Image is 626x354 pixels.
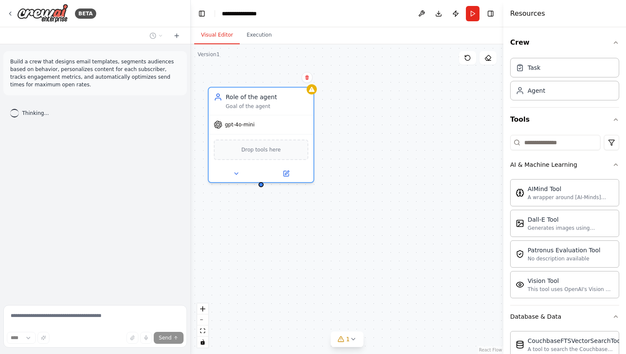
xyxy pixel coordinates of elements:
[516,340,524,349] img: CouchbaseFTSVectorSearchTool
[226,93,308,101] div: Role of the agent
[37,332,49,344] button: Improve this prompt
[516,250,524,258] img: PatronusEvalTool
[528,246,600,254] div: Patronus Evaluation Tool
[159,334,172,341] span: Send
[198,51,220,58] div: Version 1
[510,176,619,305] div: AI & Machine Learning
[10,58,180,88] p: Build a crew that designs email templates, segments audiences based on behavior, personalizes con...
[528,86,545,95] div: Agent
[146,31,167,41] button: Switch to previous chat
[516,188,524,197] img: AIMindTool
[197,325,208,337] button: fit view
[196,8,208,20] button: Hide left sidebar
[240,26,279,44] button: Execution
[154,332,184,344] button: Send
[140,332,152,344] button: Click to speak your automation idea
[510,108,619,131] button: Tools
[346,335,350,343] span: 1
[225,121,255,128] span: gpt-4o-mini
[208,87,314,183] div: Role of the agentGoal of the agentgpt-4o-miniDrop tools here
[510,9,545,19] h4: Resources
[197,314,208,325] button: zoom out
[126,332,138,344] button: Upload files
[528,185,614,193] div: AIMind Tool
[516,280,524,289] img: VisionTool
[528,194,614,201] div: A wrapper around [AI-Minds]([URL][DOMAIN_NAME]). Useful for when you need answers to questions fr...
[197,303,208,348] div: React Flow controls
[528,225,614,231] div: Generates images using OpenAI's Dall-E model.
[528,255,600,262] div: No description available
[194,26,240,44] button: Visual Editor
[510,305,619,328] button: Database & Data
[170,31,184,41] button: Start a new chat
[241,146,281,154] span: Drop tools here
[75,9,96,19] div: BETA
[222,9,257,18] nav: breadcrumb
[510,160,577,169] div: AI & Machine Learning
[485,8,497,20] button: Hide right sidebar
[510,54,619,107] div: Crew
[22,110,49,117] span: Thinking...
[510,312,561,321] div: Database & Data
[510,31,619,54] button: Crew
[226,103,308,110] div: Goal of the agent
[528,63,540,72] div: Task
[528,286,614,293] div: This tool uses OpenAI's Vision API to describe the contents of an image.
[516,219,524,228] img: DallETool
[528,337,622,345] div: CouchbaseFTSVectorSearchTool
[302,72,313,83] button: Delete node
[197,303,208,314] button: zoom in
[510,154,619,176] button: AI & Machine Learning
[528,346,622,353] div: A tool to search the Couchbase database for relevant information on internal documents.
[17,4,68,23] img: Logo
[528,215,614,224] div: Dall-E Tool
[528,277,614,285] div: Vision Tool
[479,348,502,352] a: React Flow attribution
[331,331,364,347] button: 1
[262,168,310,179] button: Open in side panel
[197,337,208,348] button: toggle interactivity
